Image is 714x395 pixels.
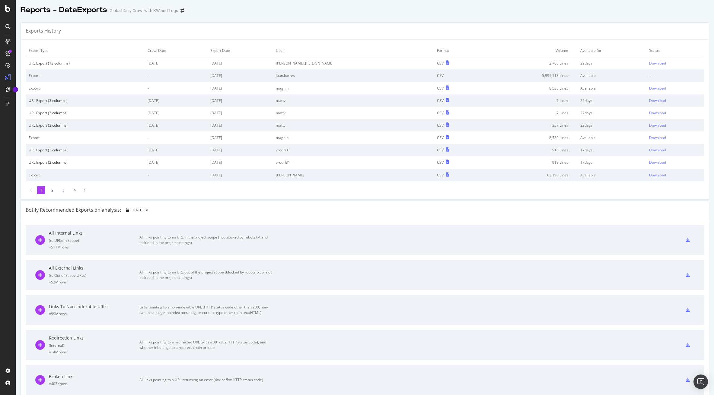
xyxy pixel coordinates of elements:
div: Reports - DataExports [21,5,107,15]
div: = 14M rows [49,349,139,355]
div: CSV [437,98,444,103]
div: = 403K rows [49,381,139,386]
div: URL Export (3 columns) [29,123,142,128]
td: Volume [480,44,577,57]
td: [DATE] [207,57,273,70]
div: = 511M rows [49,245,139,250]
td: Export Date [207,44,273,57]
div: Download [649,98,666,103]
td: 17 days [577,156,646,169]
div: URL Export (2 columns) [29,160,142,165]
td: [DATE] [207,119,273,131]
td: CSV [434,69,480,82]
td: 357 Lines [480,119,577,131]
td: [DATE] [207,156,273,169]
div: Download [649,86,666,91]
td: [DATE] [207,107,273,119]
div: = 52M rows [49,280,139,285]
div: csv-export [686,273,690,277]
td: [DATE] [145,107,207,119]
div: Broken Links [49,374,139,380]
div: CSV [437,110,444,115]
button: [DATE] [123,205,151,215]
div: Tooltip anchor [13,87,18,92]
div: Download [649,160,666,165]
td: [DATE] [145,57,207,70]
td: 7 Lines [480,107,577,119]
td: - [145,131,207,144]
a: Download [649,86,701,91]
div: Available [580,73,643,78]
td: 22 days [577,94,646,107]
div: Download [649,172,666,178]
td: 918 Lines [480,156,577,169]
td: mattv [273,107,434,119]
div: Available [580,135,643,140]
div: Export [29,73,142,78]
a: Download [649,98,701,103]
div: All External Links [49,265,139,271]
a: Download [649,160,701,165]
td: 29 days [577,57,646,70]
div: Available [580,172,643,178]
td: 7 Lines [480,94,577,107]
td: 2,705 Lines [480,57,577,70]
a: Download [649,147,701,153]
td: 22 days [577,107,646,119]
div: Download [649,123,666,128]
div: csv-export [686,308,690,312]
td: [PERSON_NAME] [273,169,434,181]
li: 4 [71,186,79,194]
td: 8,538 Lines [480,82,577,94]
div: Download [649,147,666,153]
div: csv-export [686,378,690,382]
div: = 99M rows [49,311,139,316]
div: csv-export [686,343,690,347]
div: All links pointing to an URL out of the project scope (blocked by robots.txt or not included in t... [139,270,275,280]
td: mattv [273,94,434,107]
div: CSV [437,172,444,178]
td: - [145,69,207,82]
div: Download [649,110,666,115]
div: Export [29,172,142,178]
td: User [273,44,434,57]
td: mattv [273,119,434,131]
a: Download [649,61,701,66]
td: magnih [273,131,434,144]
td: [PERSON_NAME].[PERSON_NAME] [273,57,434,70]
li: 3 [59,186,68,194]
div: ( to URLs in Scope ) [49,238,139,243]
div: Export [29,135,142,140]
td: - [145,82,207,94]
a: Download [649,110,701,115]
div: Export [29,86,142,91]
td: Format [434,44,480,57]
td: Crawl Date [145,44,207,57]
td: [DATE] [145,94,207,107]
div: All links pointing to a URL returning an error (4xx or 5xx HTTP status code) [139,377,275,383]
a: Download [649,172,701,178]
div: CSV [437,147,444,153]
td: Export Type [26,44,145,57]
td: [DATE] [207,94,273,107]
div: Links pointing to a non-indexable URL (HTTP status code other than 200, non-canonical page, noind... [139,305,275,315]
td: 918 Lines [480,144,577,156]
td: [DATE] [207,69,273,82]
div: Botify Recommended Exports on analysis: [26,207,121,213]
td: Available for [577,44,646,57]
div: CSV [437,160,444,165]
td: - [646,69,704,82]
td: Status [646,44,704,57]
div: Download [649,61,666,66]
div: Exports History [26,27,61,34]
td: 63,190 Lines [480,169,577,181]
div: Download [649,135,666,140]
div: ( Internal ) [49,343,139,348]
div: CSV [437,86,444,91]
div: CSV [437,61,444,66]
td: vrodri31 [273,156,434,169]
div: All links pointing to an URL in the project scope (not blocked by robots.txt and included in the ... [139,235,275,245]
li: 2 [48,186,56,194]
div: ( to Out of Scope URLs ) [49,273,139,278]
div: arrow-right-arrow-left [180,8,184,13]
